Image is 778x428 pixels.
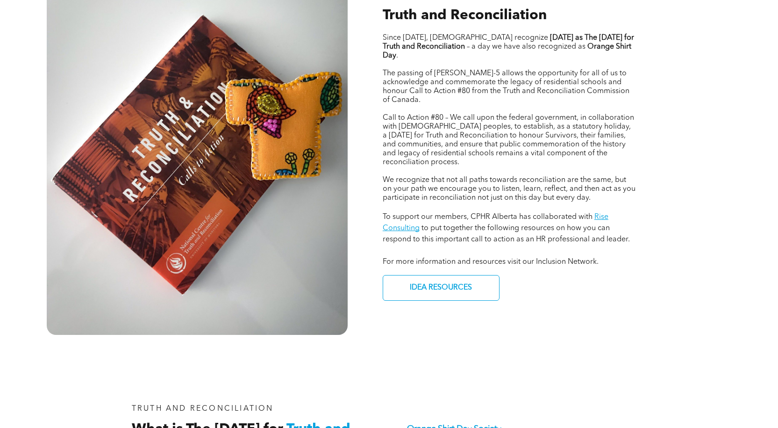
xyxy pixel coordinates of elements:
[383,258,599,266] span: For more information and resources visit our Inclusion Network.
[383,70,629,104] span: The passing of [PERSON_NAME]-5 allows the opportunity for all of us to acknowledge and commemorat...
[396,52,398,59] span: .
[383,43,631,59] strong: Orange Shirt Day
[407,279,475,297] span: IDEA RESOURCES
[383,114,634,166] span: Call to Action #80 – We call upon the federal government, in collaboration with [DEMOGRAPHIC_DATA...
[383,34,548,42] span: Since [DATE], [DEMOGRAPHIC_DATA] recognize
[383,225,630,243] span: to put together the following resources on how you can respond to this important call to action a...
[383,8,547,22] span: Truth and Reconciliation
[383,34,634,51] strong: [DATE] as The [DATE] for Truth and Reconciliation
[132,405,274,413] span: Truth and Reconciliation
[383,213,592,221] span: To support our members, CPHR Alberta has collaborated with
[383,275,500,301] a: IDEA RESOURCES
[467,43,585,51] span: – a day we have also recognized as
[383,176,635,202] span: We recognize that not all paths towards reconciliation are the same, but on your path we encourag...
[383,213,608,232] a: Rise Consulting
